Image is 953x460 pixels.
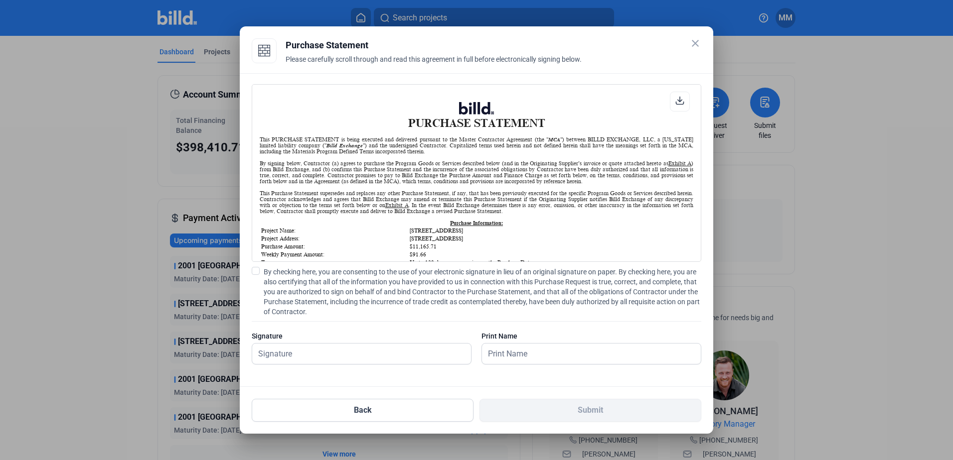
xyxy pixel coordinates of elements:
div: Please carefully scroll through and read this agreement in full before electronically signing below. [286,54,701,76]
td: [STREET_ADDRESS] [409,235,692,242]
button: Submit [479,399,701,422]
input: Signature [252,344,460,364]
td: Project Name: [261,227,408,234]
h1: PURCHASE STATEMENT [260,102,693,129]
td: [STREET_ADDRESS] [409,227,692,234]
td: $91.66 [409,251,692,258]
div: Purchase Statement [286,38,701,52]
span: By checking here, you are consenting to the use of your electronic signature in lieu of an origin... [264,267,701,317]
div: By signing below, Contractor (a) agrees to purchase the Program Goods or Services described below... [260,160,693,184]
input: Print Name [482,344,690,364]
td: Up to 120 days, commencing on the Purchase Date [409,259,692,266]
div: Print Name [481,331,701,341]
div: Signature [252,331,472,341]
mat-icon: close [689,37,701,49]
u: Exhibit A [668,160,691,166]
td: Purchase Amount: [261,243,408,250]
td: Term: [261,259,408,266]
u: Exhibit A [385,202,409,208]
i: MCA [548,136,560,142]
div: This PURCHASE STATEMENT is being executed and delivered pursuant to the Master Contractor Agreeme... [260,136,693,154]
i: Billd Exchange [326,142,363,148]
div: This Purchase Statement supersedes and replaces any other Purchase Statement, if any, that has be... [260,190,693,214]
td: $11,165.71 [409,243,692,250]
u: Purchase Information: [450,220,503,226]
td: Project Address: [261,235,408,242]
button: Back [252,399,474,422]
td: Weekly Payment Amount: [261,251,408,258]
